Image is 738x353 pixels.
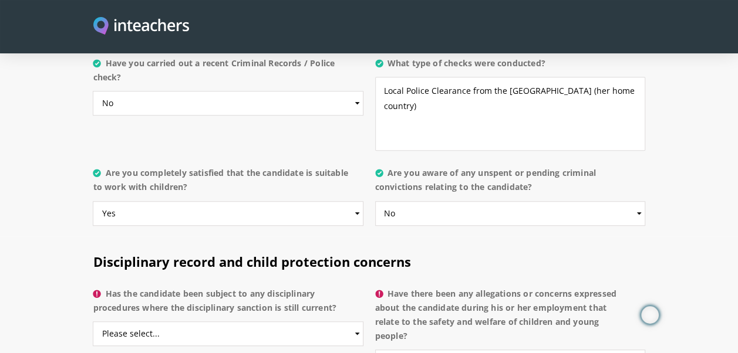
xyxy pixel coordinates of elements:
[93,17,189,36] a: Visit this site's homepage
[93,56,363,91] label: Have you carried out a recent Criminal Records / Police check?
[375,56,645,77] label: What type of checks were conducted?
[93,287,363,322] label: Has the candidate been subject to any disciplinary procedures where the disciplinary sanction is ...
[93,17,189,36] img: Inteachers
[375,287,645,350] label: Have there been any allegations or concerns expressed about the candidate during his or her emplo...
[375,166,645,201] label: Are you aware of any unspent or pending criminal convictions relating to the candidate?
[93,253,410,270] span: Disciplinary record and child protection concerns
[93,166,363,201] label: Are you completely satisfied that the candidate is suitable to work with children?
